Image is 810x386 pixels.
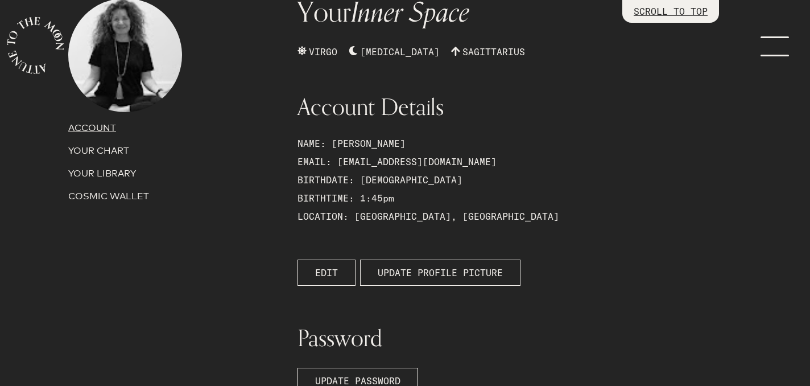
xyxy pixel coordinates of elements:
[378,266,503,280] span: UPDATE PROFILE PICTURE
[297,96,742,118] h1: Account Details
[297,191,742,205] p: BIRTHTIME: 1:45pm
[297,327,742,350] h1: Password
[297,260,356,286] button: EDIT
[68,144,284,158] p: YOUR CHART
[634,5,708,18] p: SCROLL TO TOP
[297,137,742,150] p: NAME: [PERSON_NAME]
[360,46,440,58] span: [MEDICAL_DATA]
[297,155,742,169] p: EMAIL: [EMAIL_ADDRESS][DOMAIN_NAME]
[68,167,284,180] a: YOUR LIBRARY
[315,266,338,280] span: EDIT
[297,210,742,223] p: LOCATION: [GEOGRAPHIC_DATA], [GEOGRAPHIC_DATA]
[297,173,742,187] p: BIRTHDATE: [DEMOGRAPHIC_DATA]
[462,46,525,58] span: SAGITTARIUS
[309,46,337,58] span: VIRGO
[68,190,284,203] p: COSMIC WALLET
[360,260,520,286] button: UPDATE PROFILE PICTURE
[68,121,284,135] p: ACCOUNT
